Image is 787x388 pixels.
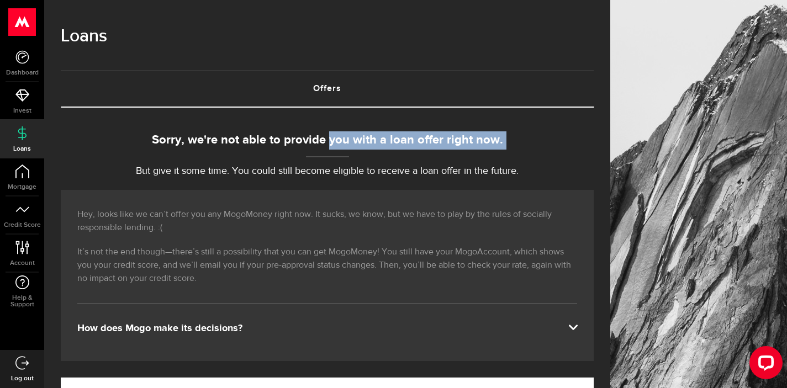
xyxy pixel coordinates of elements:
div: How does Mogo make its decisions? [77,322,577,335]
p: It’s not the end though—there’s still a possibility that you can get MogoMoney! You still have yo... [77,246,577,285]
div: Sorry, we're not able to provide you with a loan offer right now. [61,131,594,150]
a: Offers [61,71,594,107]
p: But give it some time. You could still become eligible to receive a loan offer in the future. [61,164,594,179]
iframe: LiveChat chat widget [741,342,787,388]
p: Hey, looks like we can’t offer you any MogoMoney right now. It sucks, we know, but we have to pla... [77,208,577,235]
ul: Tabs Navigation [61,70,594,108]
h1: Loans [61,22,594,51]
